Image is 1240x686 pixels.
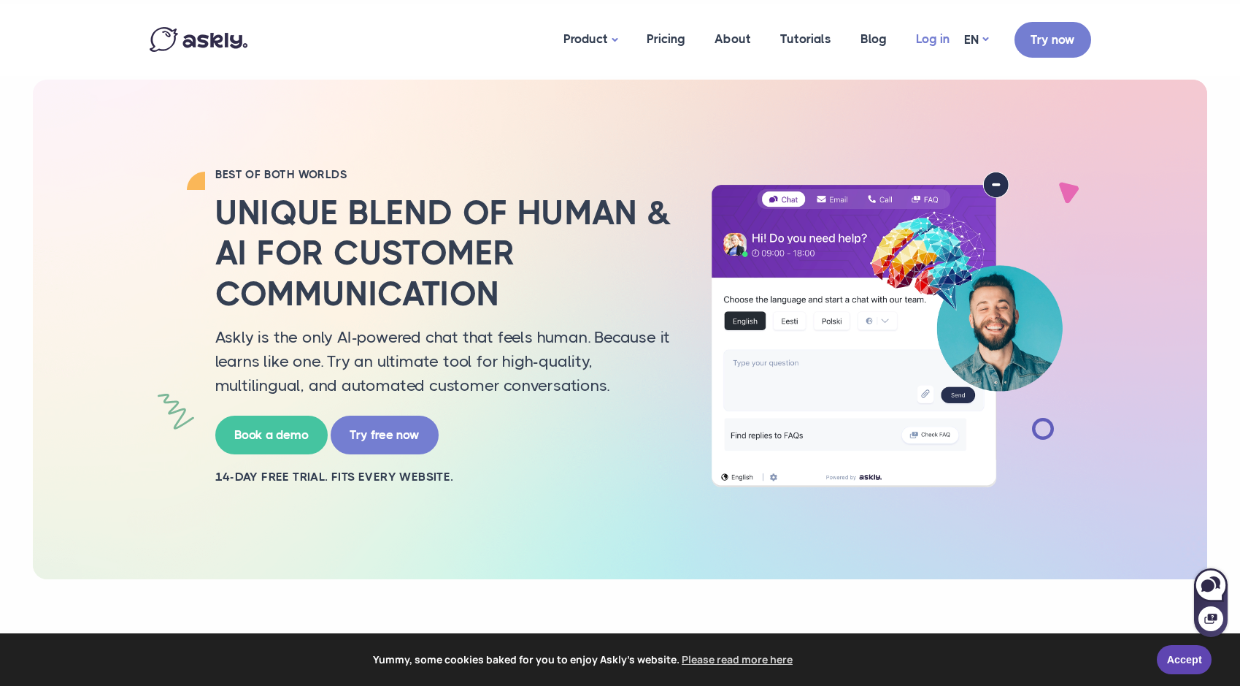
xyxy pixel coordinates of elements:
[215,416,328,454] a: Book a demo
[21,649,1147,671] span: Yummy, some cookies baked for you to enjoy Askly's website.
[331,416,439,454] a: Try free now
[549,4,632,76] a: Product
[901,4,964,75] a: Log in
[215,325,675,397] p: Askly is the only AI-powered chat that feels human. Because it learns like one. Try an ultimate t...
[697,172,1077,487] img: AI multilingual chat
[1014,22,1091,58] a: Try now
[766,4,846,75] a: Tutorials
[846,4,901,75] a: Blog
[679,649,795,671] a: learn more about cookies
[700,4,766,75] a: About
[1193,565,1229,639] iframe: Askly chat
[1157,645,1212,674] a: Accept
[215,469,675,485] h2: 14-day free trial. Fits every website.
[215,167,675,182] h2: BEST OF BOTH WORLDS
[150,27,247,52] img: Askly
[215,193,675,314] h2: Unique blend of human & AI for customer communication
[964,29,988,50] a: EN
[632,4,700,75] a: Pricing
